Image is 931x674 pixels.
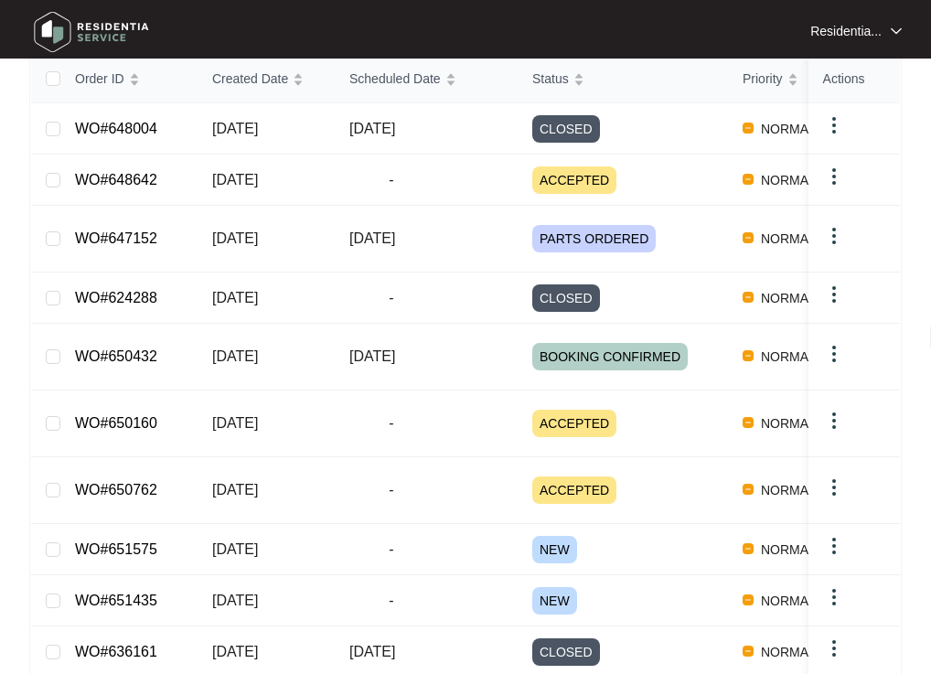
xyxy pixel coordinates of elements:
span: - [349,539,433,561]
img: Vercel Logo [743,232,754,243]
th: Actions [808,55,900,103]
span: NEW [532,587,577,615]
span: CLOSED [532,284,600,312]
a: WO#651575 [75,541,157,557]
span: ACCEPTED [532,410,616,437]
img: dropdown arrow [823,166,845,187]
p: Residentia... [810,22,882,40]
span: Order ID [75,69,124,89]
img: dropdown arrow [891,27,902,36]
img: dropdown arrow [823,284,845,305]
span: [DATE] [349,644,395,659]
a: WO#648642 [75,172,157,187]
span: Created Date [212,69,288,89]
a: WO#650160 [75,415,157,431]
img: dropdown arrow [823,410,845,432]
span: Scheduled Date [349,69,441,89]
span: NORMAL [754,590,823,612]
span: [DATE] [212,415,258,431]
span: BOOKING CONFIRMED [532,343,688,370]
span: [DATE] [212,482,258,497]
span: [DATE] [212,644,258,659]
img: dropdown arrow [823,114,845,136]
span: - [349,412,433,434]
th: Order ID [60,55,198,103]
span: NORMAL [754,479,823,501]
img: dropdown arrow [823,476,845,498]
span: - [349,479,433,501]
img: Vercel Logo [743,417,754,428]
a: WO#647152 [75,230,157,246]
img: dropdown arrow [823,535,845,557]
img: Vercel Logo [743,123,754,134]
img: Vercel Logo [743,646,754,657]
img: Vercel Logo [743,543,754,554]
span: [DATE] [349,348,395,364]
a: WO#624288 [75,290,157,305]
span: NORMAL [754,169,823,191]
a: WO#651435 [75,593,157,608]
span: NEW [532,536,577,563]
span: Priority [743,69,783,89]
span: Status [532,69,569,89]
span: [DATE] [212,230,258,246]
img: Vercel Logo [743,292,754,303]
img: residentia service logo [27,5,155,59]
img: Vercel Logo [743,594,754,605]
span: [DATE] [349,121,395,136]
img: Vercel Logo [743,350,754,361]
img: dropdown arrow [823,586,845,608]
span: NORMAL [754,641,823,663]
img: Vercel Logo [743,174,754,185]
span: NORMAL [754,287,823,309]
a: WO#650762 [75,482,157,497]
a: WO#636161 [75,644,157,659]
th: Scheduled Date [335,55,518,103]
span: [DATE] [212,593,258,608]
span: [DATE] [212,121,258,136]
span: NORMAL [754,412,823,434]
span: [DATE] [212,348,258,364]
th: Priority [728,55,865,103]
span: ACCEPTED [532,476,616,504]
span: PARTS ORDERED [532,225,656,252]
span: [DATE] [349,230,395,246]
span: - [349,590,433,612]
span: CLOSED [532,638,600,666]
img: Vercel Logo [743,484,754,495]
span: [DATE] [212,290,258,305]
span: - [349,169,433,191]
img: dropdown arrow [823,343,845,365]
img: dropdown arrow [823,637,845,659]
span: NORMAL [754,228,823,250]
a: WO#650432 [75,348,157,364]
span: [DATE] [212,172,258,187]
span: [DATE] [212,541,258,557]
span: NORMAL [754,346,823,368]
span: ACCEPTED [532,166,616,194]
th: Status [518,55,728,103]
span: NORMAL [754,539,823,561]
span: CLOSED [532,115,600,143]
span: - [349,287,433,309]
img: dropdown arrow [823,225,845,247]
a: WO#648004 [75,121,157,136]
th: Created Date [198,55,335,103]
span: NORMAL [754,118,823,140]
